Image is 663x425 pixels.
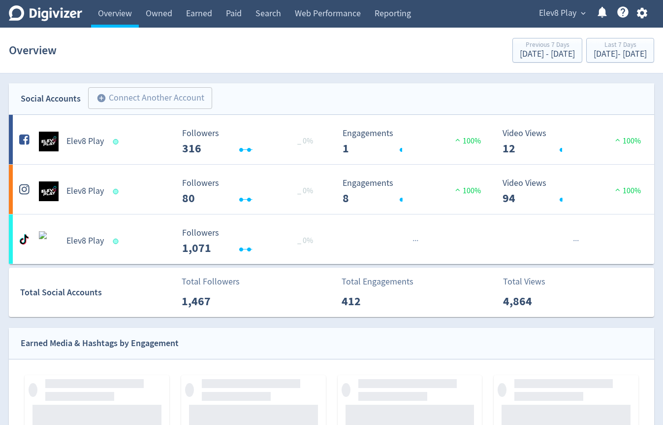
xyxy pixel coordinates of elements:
svg: Engagements 1 [338,129,485,155]
svg: Followers --- [177,178,325,205]
svg: Followers --- [177,228,325,254]
p: 4,864 [503,292,560,310]
a: Elev8 Play undefinedElev8 Play Followers --- _ 0% Followers 316 Engagements 1 Engagements 1 100% ... [9,115,654,164]
span: · [577,235,579,247]
img: positive-performance.svg [613,186,623,193]
span: expand_more [579,9,588,18]
span: · [414,235,416,247]
span: · [573,235,575,247]
div: Earned Media & Hashtags by Engagement [21,336,179,351]
svg: Engagements 8 [338,178,485,205]
div: Last 7 Days [594,41,647,50]
div: Previous 7 Days [520,41,575,50]
p: Total Views [503,275,560,288]
img: positive-performance.svg [453,186,463,193]
button: Last 7 Days[DATE]- [DATE] [586,38,654,63]
button: Previous 7 Days[DATE] - [DATE] [512,38,582,63]
p: Total Followers [182,275,240,288]
span: Data last synced: 19 Aug 2025, 5:02am (AEST) [113,189,122,194]
span: 100% [453,136,481,146]
h5: Elev8 Play [66,235,104,247]
svg: Video Views 12 [498,129,645,155]
span: 100% [453,186,481,196]
span: _ 0% [297,136,313,146]
span: · [575,235,577,247]
svg: Followers --- [177,129,325,155]
img: Elev8 Play undefined [39,181,59,201]
img: positive-performance.svg [613,136,623,143]
img: Elev8 Play undefined [39,231,59,251]
p: Total Engagements [342,275,413,288]
div: [DATE] - [DATE] [520,50,575,59]
div: [DATE] - [DATE] [594,50,647,59]
span: Elev8 Play [539,5,576,21]
p: 1,467 [182,292,238,310]
span: Data last synced: 18 Aug 2025, 9:02pm (AEST) [113,239,122,244]
span: _ 0% [297,236,313,246]
span: add_circle [96,93,106,103]
img: Elev8 Play undefined [39,132,59,151]
a: Elev8 Play undefinedElev8 Play Followers --- _ 0% Followers 80 Engagements 8 Engagements 8 100% V... [9,165,654,214]
div: Social Accounts [21,92,81,106]
span: · [412,235,414,247]
p: 412 [342,292,398,310]
img: positive-performance.svg [453,136,463,143]
h5: Elev8 Play [66,185,104,197]
span: · [416,235,418,247]
span: 100% [613,136,641,146]
span: _ 0% [297,186,313,196]
h5: Elev8 Play [66,136,104,147]
h1: Overview [9,35,57,66]
span: 100% [613,186,641,196]
button: Connect Another Account [88,87,212,109]
span: Data last synced: 19 Aug 2025, 5:02am (AEST) [113,139,122,144]
a: Elev8 Play undefinedElev8 Play Followers --- _ 0% Followers 1,071 ······ [9,214,654,264]
div: Total Social Accounts [20,285,175,300]
a: Connect Another Account [81,89,212,109]
button: Elev8 Play [536,5,588,21]
svg: Video Views 94 [498,178,645,205]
